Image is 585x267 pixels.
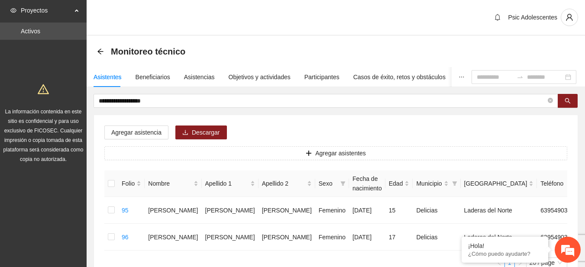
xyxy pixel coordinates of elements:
span: Nombre [148,179,191,188]
span: La información contenida en este sitio es confidencial y para uso exclusivo de FICOSEC. Cualquier... [3,109,84,162]
button: Agregar asistencia [104,125,168,139]
span: Folio [122,179,135,188]
span: Agregar asistentes [315,148,366,158]
div: Asistencias [184,72,215,82]
span: Agregar asistencia [111,128,162,137]
span: filter [452,181,457,186]
td: [PERSON_NAME] [202,224,259,251]
button: downloadDescargar [175,125,227,139]
button: user [561,9,578,26]
a: Activos [21,28,40,35]
span: eye [10,7,16,13]
span: filter [339,177,347,190]
div: Asistentes [94,72,122,82]
th: Apellido 2 [259,170,315,197]
td: 17 [385,224,413,251]
td: [PERSON_NAME] [259,224,315,251]
span: warning [38,84,49,95]
td: Delicias [413,197,460,224]
td: 6395490313 [537,197,578,224]
div: Casos de éxito, retos y obstáculos [353,72,446,82]
span: Apellido 1 [205,179,249,188]
th: Folio [118,170,145,197]
span: filter [340,181,346,186]
td: [PERSON_NAME] [259,197,315,224]
span: left [497,261,502,266]
span: close-circle [548,97,553,105]
td: Femenino [315,224,349,251]
span: Proyectos [21,2,72,19]
td: Laderas del Norte [461,224,537,251]
span: Sexo [319,179,337,188]
p: ¿Cómo puedo ayudarte? [468,251,542,257]
span: right [517,261,523,266]
span: search [565,98,571,105]
span: Apellido 2 [262,179,305,188]
span: bell [491,14,504,21]
a: 95 [122,207,129,214]
td: [DATE] [349,224,385,251]
span: [GEOGRAPHIC_DATA] [464,179,527,188]
span: Municipio [416,179,442,188]
td: [DATE] [349,197,385,224]
th: Teléfono [537,170,578,197]
div: Objetivos y actividades [229,72,291,82]
td: Laderas del Norte [461,197,537,224]
th: Municipio [413,170,460,197]
th: Apellido 1 [202,170,259,197]
td: [PERSON_NAME] [202,197,259,224]
span: Psic Adolescentes [508,14,557,21]
th: Nombre [145,170,201,197]
td: [PERSON_NAME] [145,197,201,224]
th: Fecha de nacimiento [349,170,385,197]
div: Beneficiarios [136,72,170,82]
button: bell [491,10,504,24]
td: Delicias [413,224,460,251]
a: 96 [122,234,129,241]
button: plusAgregar asistentes [104,146,567,160]
button: search [558,94,578,108]
th: Colonia [461,170,537,197]
span: swap-right [517,74,524,80]
span: plus [306,150,312,157]
div: Participantes [304,72,339,82]
div: Back [97,48,104,55]
span: download [182,129,188,136]
span: arrow-left [97,48,104,55]
td: Femenino [315,197,349,224]
span: Monitoreo técnico [111,45,185,58]
span: to [517,74,524,80]
td: 6395490313 [537,224,578,251]
span: ellipsis [459,74,465,80]
td: [PERSON_NAME] [145,224,201,251]
td: 15 [385,197,413,224]
button: ellipsis [452,67,472,87]
span: close-circle [548,98,553,103]
span: filter [450,177,459,190]
span: Edad [389,179,403,188]
span: Descargar [192,128,220,137]
th: Edad [385,170,413,197]
span: user [561,13,578,21]
div: ¡Hola! [468,242,542,249]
